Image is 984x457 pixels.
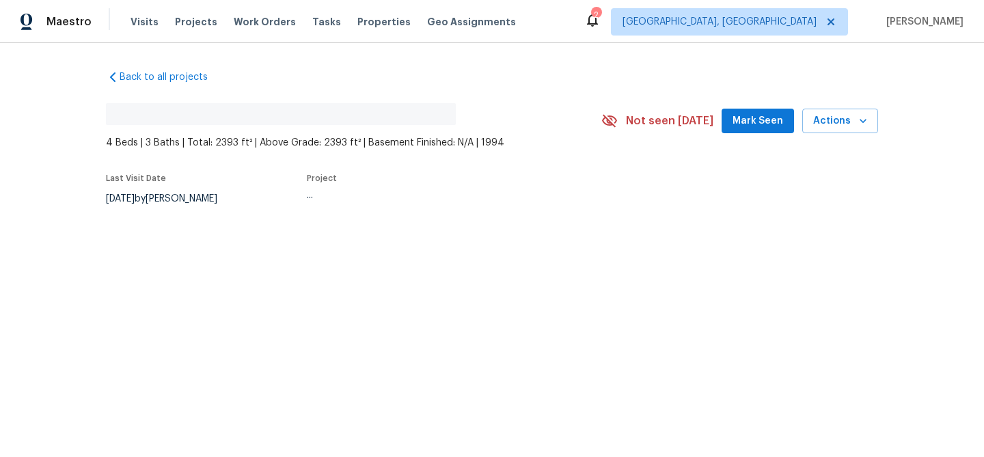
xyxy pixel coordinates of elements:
[733,113,783,130] span: Mark Seen
[881,15,963,29] span: [PERSON_NAME]
[312,17,341,27] span: Tasks
[307,174,337,182] span: Project
[106,191,234,207] div: by [PERSON_NAME]
[626,114,713,128] span: Not seen [DATE]
[46,15,92,29] span: Maestro
[722,109,794,134] button: Mark Seen
[623,15,817,29] span: [GEOGRAPHIC_DATA], [GEOGRAPHIC_DATA]
[106,174,166,182] span: Last Visit Date
[175,15,217,29] span: Projects
[234,15,296,29] span: Work Orders
[106,194,135,204] span: [DATE]
[357,15,411,29] span: Properties
[106,136,601,150] span: 4 Beds | 3 Baths | Total: 2393 ft² | Above Grade: 2393 ft² | Basement Finished: N/A | 1994
[591,8,601,22] div: 2
[802,109,878,134] button: Actions
[427,15,516,29] span: Geo Assignments
[131,15,159,29] span: Visits
[307,191,569,200] div: ...
[813,113,867,130] span: Actions
[106,70,237,84] a: Back to all projects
